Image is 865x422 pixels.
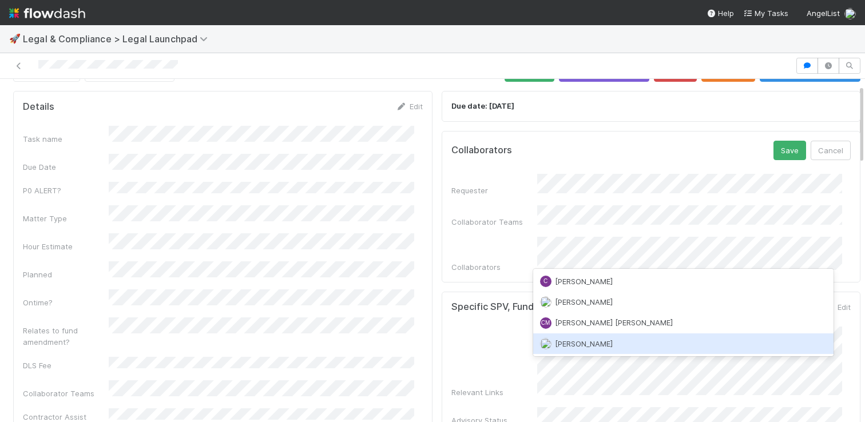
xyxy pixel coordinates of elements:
div: Ontime? [23,297,109,308]
img: avatar_e7d5656d-bda2-4d83-89d6-b6f9721f96bd.png [844,8,856,19]
div: Connor Meagher [540,317,551,329]
img: logo-inverted-e16ddd16eac7371096b0.svg [9,3,85,23]
div: Collaborator Teams [23,388,109,399]
div: Matter Type [23,213,109,224]
div: Requester [451,185,537,196]
div: P0 ALERT? [23,185,109,196]
div: Collaborators [451,261,537,273]
div: Due Date [23,161,109,173]
h5: Details [23,101,54,113]
a: My Tasks [743,7,788,19]
img: avatar_4aa8e4fd-f2b7-45ba-a6a5-94a913ad1fe4.png [540,338,551,349]
button: Cancel [811,141,851,160]
span: [PERSON_NAME] [555,339,613,348]
span: [PERSON_NAME] [555,297,613,306]
div: Hour Estimate [23,241,109,252]
span: CM [541,320,550,326]
button: Save [773,141,806,160]
span: Legal & Compliance > Legal Launchpad [23,33,213,45]
div: Relates to fund amendment? [23,325,109,348]
a: Edit [396,102,423,111]
h5: Specific SPV, Fund, or Customer [451,301,594,313]
span: My Tasks [743,9,788,18]
span: AngelList [807,9,840,18]
div: Task name [23,133,109,145]
a: Edit [824,302,851,312]
div: Planned [23,269,109,280]
span: C [543,278,547,284]
div: DLS Fee [23,360,109,371]
span: [PERSON_NAME] [555,277,613,286]
div: Help [707,7,734,19]
span: 🚀 [9,34,21,43]
h5: Collaborators [451,145,512,156]
div: Collaborator Teams [451,216,537,228]
div: Connor [540,276,551,287]
span: [PERSON_NAME] [PERSON_NAME] [555,318,673,327]
strong: Due date: [DATE] [451,101,514,110]
div: Relevant Links [451,387,537,398]
img: avatar_8d5fdf6b-95f0-445c-8d5e-70bfc1ff8d70.png [540,296,551,308]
